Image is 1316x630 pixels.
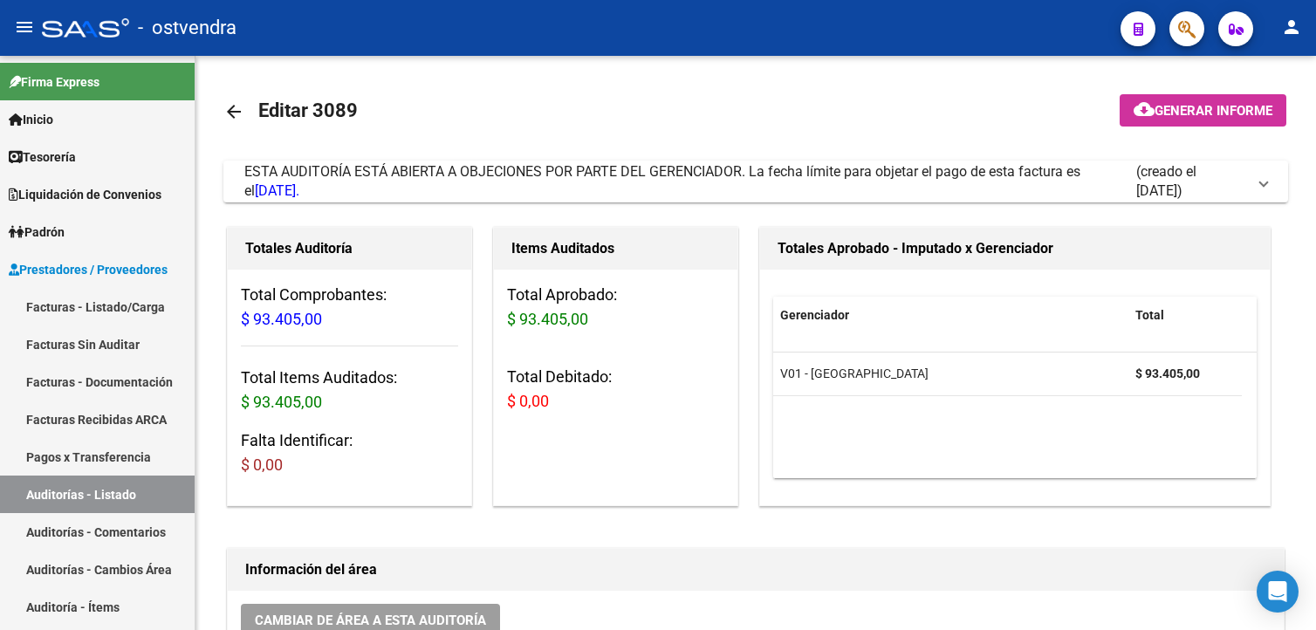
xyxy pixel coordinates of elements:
[244,163,1080,199] span: ESTA AUDITORÍA ESTÁ ABIERTA A OBJECIONES POR PARTE DEL GERENCIADOR. La fecha límite para objetar ...
[507,392,549,410] span: $ 0,00
[245,556,1266,584] h1: Información del área
[241,428,458,477] h3: Falta Identificar:
[241,366,458,414] h3: Total Items Auditados:
[9,185,161,204] span: Liquidación de Convenios
[9,260,168,279] span: Prestadores / Proveedores
[14,17,35,38] mat-icon: menu
[507,365,724,414] h3: Total Debitado:
[241,283,458,332] h3: Total Comprobantes:
[1134,99,1155,120] mat-icon: cloud_download
[1257,571,1299,613] div: Open Intercom Messenger
[255,613,486,628] span: Cambiar de área a esta auditoría
[9,147,76,167] span: Tesorería
[258,99,358,121] span: Editar 3089
[1135,308,1164,322] span: Total
[780,308,849,322] span: Gerenciador
[1128,297,1242,334] datatable-header-cell: Total
[223,161,1288,202] mat-expansion-panel-header: ESTA AUDITORÍA ESTÁ ABIERTA A OBJECIONES POR PARTE DEL GERENCIADOR. La fecha límite para objetar ...
[241,393,322,411] span: $ 93.405,00
[9,72,99,92] span: Firma Express
[241,455,283,474] span: $ 0,00
[245,235,454,263] h1: Totales Auditoría
[223,101,244,122] mat-icon: arrow_back
[1136,162,1246,201] span: (creado el [DATE])
[507,310,588,328] span: $ 93.405,00
[1120,94,1286,127] button: Generar informe
[1135,366,1200,380] strong: $ 93.405,00
[1281,17,1302,38] mat-icon: person
[255,182,299,199] span: [DATE].
[778,235,1252,263] h1: Totales Aprobado - Imputado x Gerenciador
[511,235,720,263] h1: Items Auditados
[1155,103,1272,119] span: Generar informe
[507,283,724,332] h3: Total Aprobado:
[773,297,1128,334] datatable-header-cell: Gerenciador
[780,366,929,380] span: V01 - [GEOGRAPHIC_DATA]
[241,310,322,328] span: $ 93.405,00
[9,223,65,242] span: Padrón
[138,9,236,47] span: - ostvendra
[9,110,53,129] span: Inicio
